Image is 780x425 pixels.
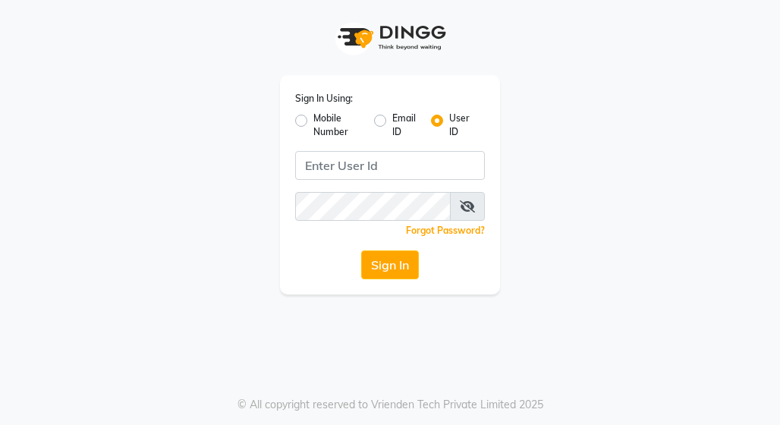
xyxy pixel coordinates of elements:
[295,151,485,180] input: Username
[295,192,451,221] input: Username
[313,112,362,139] label: Mobile Number
[449,112,473,139] label: User ID
[361,250,419,279] button: Sign In
[295,92,353,105] label: Sign In Using:
[406,225,485,236] a: Forgot Password?
[329,15,451,60] img: logo1.svg
[392,112,418,139] label: Email ID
